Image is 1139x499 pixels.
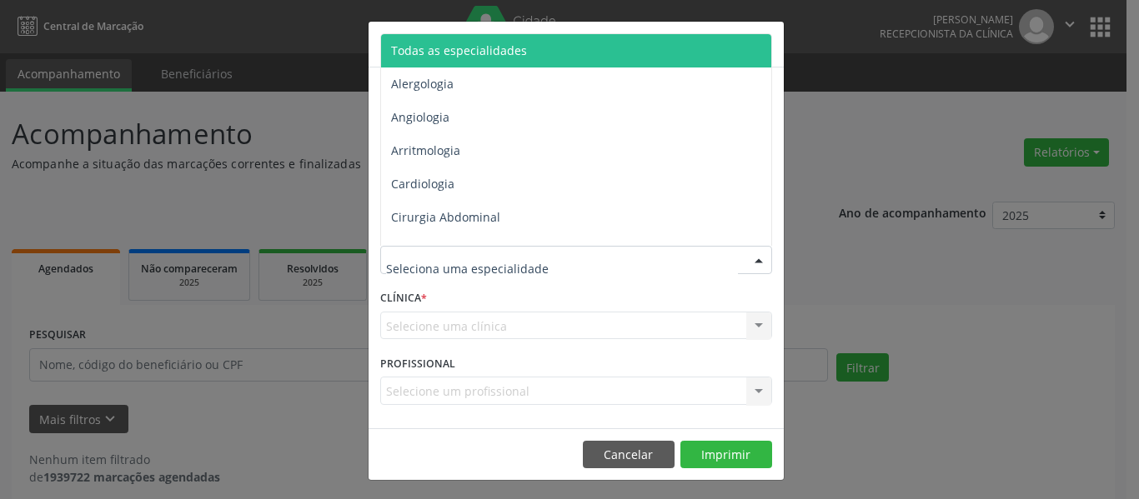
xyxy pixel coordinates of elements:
[391,42,527,58] span: Todas as especialidades
[391,76,454,92] span: Alergologia
[386,252,738,285] input: Seleciona uma especialidade
[680,441,772,469] button: Imprimir
[391,209,500,225] span: Cirurgia Abdominal
[391,242,494,258] span: Cirurgia Bariatrica
[583,441,675,469] button: Cancelar
[380,286,427,312] label: CLÍNICA
[380,351,455,377] label: PROFISSIONAL
[380,33,571,55] h5: Relatório de agendamentos
[391,176,454,192] span: Cardiologia
[391,109,449,125] span: Angiologia
[750,22,784,62] button: Close
[391,142,460,158] span: Arritmologia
